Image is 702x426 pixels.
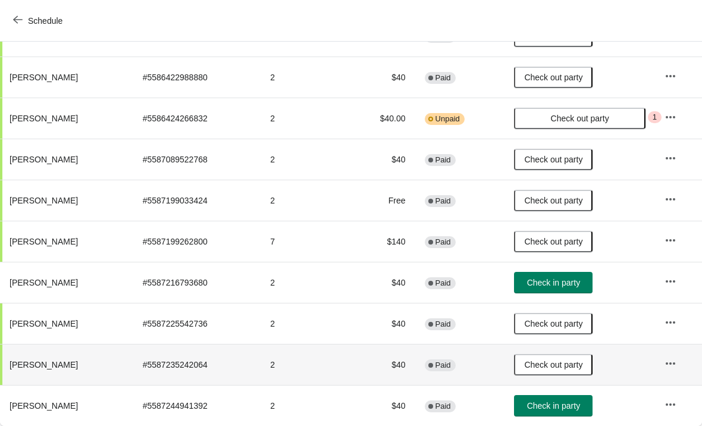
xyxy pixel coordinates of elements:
[261,98,347,139] td: 2
[261,344,347,385] td: 2
[10,319,78,328] span: [PERSON_NAME]
[653,112,657,122] span: 1
[133,344,261,385] td: # 5587235242064
[347,385,415,426] td: $40
[347,344,415,385] td: $40
[10,360,78,369] span: [PERSON_NAME]
[524,237,582,246] span: Check out party
[133,180,261,221] td: # 5587199033424
[10,73,78,82] span: [PERSON_NAME]
[435,402,451,411] span: Paid
[524,360,582,369] span: Check out party
[435,278,451,288] span: Paid
[514,395,593,416] button: Check in party
[133,221,261,262] td: # 5587199262800
[524,73,582,82] span: Check out party
[514,231,593,252] button: Check out party
[261,57,347,98] td: 2
[133,303,261,344] td: # 5587225542736
[261,303,347,344] td: 2
[347,57,415,98] td: $40
[261,221,347,262] td: 7
[261,262,347,303] td: 2
[133,385,261,426] td: # 5587244941392
[261,385,347,426] td: 2
[10,114,78,123] span: [PERSON_NAME]
[6,10,72,32] button: Schedule
[524,196,582,205] span: Check out party
[435,237,451,247] span: Paid
[527,278,580,287] span: Check in party
[347,139,415,180] td: $40
[514,108,645,129] button: Check out party
[133,262,261,303] td: # 5587216793680
[435,155,451,165] span: Paid
[435,73,451,83] span: Paid
[551,114,609,123] span: Check out party
[261,139,347,180] td: 2
[133,98,261,139] td: # 5586424266832
[514,354,593,375] button: Check out party
[435,319,451,329] span: Paid
[347,98,415,139] td: $40.00
[514,272,593,293] button: Check in party
[133,139,261,180] td: # 5587089522768
[10,237,78,246] span: [PERSON_NAME]
[347,180,415,221] td: Free
[347,303,415,344] td: $40
[28,16,62,26] span: Schedule
[10,401,78,411] span: [PERSON_NAME]
[514,149,593,170] button: Check out party
[435,114,460,124] span: Unpaid
[261,180,347,221] td: 2
[10,278,78,287] span: [PERSON_NAME]
[514,313,593,334] button: Check out party
[435,196,451,206] span: Paid
[524,155,582,164] span: Check out party
[10,196,78,205] span: [PERSON_NAME]
[514,67,593,88] button: Check out party
[347,221,415,262] td: $140
[133,57,261,98] td: # 5586422988880
[527,401,580,411] span: Check in party
[524,319,582,328] span: Check out party
[10,155,78,164] span: [PERSON_NAME]
[435,361,451,370] span: Paid
[514,190,593,211] button: Check out party
[347,262,415,303] td: $40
